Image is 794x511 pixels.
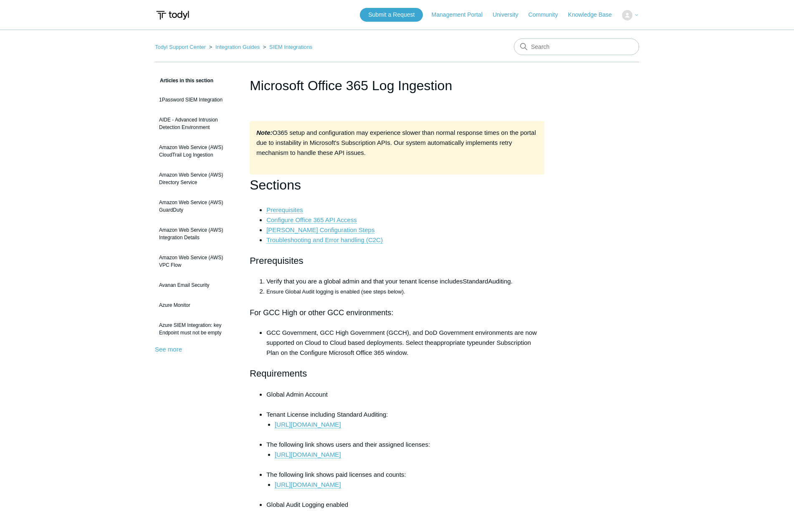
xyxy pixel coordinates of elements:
a: Amazon Web Service (AWS) VPC Flow [155,250,237,273]
a: Configure Office 365 API Access [266,216,357,224]
li: Todyl Support Center [155,44,207,50]
div: O365 setup and configuration may experience slower than normal response times on the portal due t... [250,121,544,175]
a: Management Portal [432,10,491,19]
a: AIDE - Advanced Intrusion Detection Environment [155,112,237,135]
a: Amazon Web Service (AWS) Directory Service [155,167,237,190]
h1: Microsoft Office 365 Log Ingestion [250,76,544,96]
a: See more [155,346,182,353]
span: Auditing [488,278,511,285]
h2: Prerequisites [250,253,544,268]
strong: Note: [256,129,272,136]
a: Amazon Web Service (AWS) CloudTrail Log Ingestion [155,139,237,163]
input: Search [514,38,639,55]
span: Articles in this section [155,78,213,83]
a: Amazon Web Service (AWS) Integration Details [155,222,237,245]
a: Amazon Web Service (AWS) GuardDuty [155,195,237,218]
a: [PERSON_NAME] Configuration Steps [266,226,374,234]
li: Integration Guides [207,44,261,50]
span: Standard [463,278,488,285]
span: For GCC High or other GCC environments: [250,309,393,317]
h1: Sections [250,175,544,196]
a: Azure Monitor [155,297,237,313]
a: Troubleshooting and Error handling (C2C) [266,236,383,244]
a: Submit a Request [360,8,423,22]
a: University [493,10,526,19]
a: Avanan Email Security [155,277,237,293]
li: Tenant License including Standard Auditing: [266,410,544,440]
a: Knowledge Base [568,10,620,19]
li: The following link shows paid licenses and counts: [266,470,544,500]
a: [URL][DOMAIN_NAME] [275,421,341,428]
a: Todyl Support Center [155,44,206,50]
span: appropriate type [433,339,478,346]
a: [URL][DOMAIN_NAME] [275,481,341,488]
span: Ensure Global Audit logging is enabled (see steps below). [266,288,405,295]
span: . [511,278,513,285]
li: SIEM Integrations [261,44,313,50]
a: Prerequisites [266,206,303,214]
a: SIEM Integrations [269,44,312,50]
li: The following link shows users and their assigned licenses: [266,440,544,470]
span: GCC Government, GCC High Government (GCCH), and DoD Government environments are now supported on ... [266,329,537,346]
li: Global Admin Account [266,390,544,410]
h2: Requirements [250,366,544,381]
img: Todyl Support Center Help Center home page [155,8,190,23]
a: [URL][DOMAIN_NAME] [275,451,341,458]
a: Integration Guides [215,44,260,50]
a: Community [528,10,566,19]
a: 1Password SIEM Integration [155,92,237,108]
span: Verify that you are a global admin and that your tenant license includes [266,278,463,285]
a: Azure SIEM Integration: key Endpoint must not be empty [155,317,237,341]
